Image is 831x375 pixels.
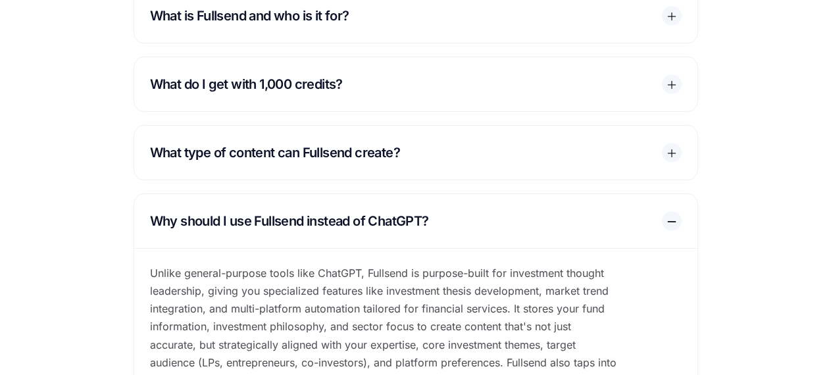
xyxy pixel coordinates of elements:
div: What do I get with 1,000 credits? [134,57,697,111]
p: Why should I use Fullsend instead of ChatGPT? [150,210,455,232]
p: What is Fullsend and who is it for? [150,5,376,27]
div: What type of content can Fullsend create? [134,126,697,180]
p: What type of content can Fullsend create? [150,141,426,164]
div: Why should I use Fullsend instead of ChatGPT? [134,194,697,248]
p: What do I get with 1,000 credits? [150,73,369,95]
iframe: Drift Widget Chat Controller [765,309,815,359]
